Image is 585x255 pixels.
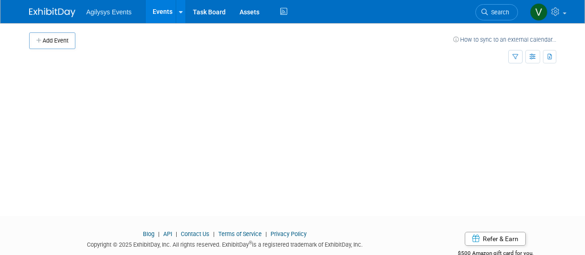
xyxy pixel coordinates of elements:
[173,230,179,237] span: |
[156,230,162,237] span: |
[249,240,252,245] sup: ®
[271,230,307,237] a: Privacy Policy
[86,8,132,16] span: Agilysys Events
[143,230,154,237] a: Blog
[488,9,509,16] span: Search
[475,4,518,20] a: Search
[218,230,262,237] a: Terms of Service
[29,238,421,249] div: Copyright © 2025 ExhibitDay, Inc. All rights reserved. ExhibitDay is a registered trademark of Ex...
[163,230,172,237] a: API
[29,32,75,49] button: Add Event
[29,8,75,17] img: ExhibitDay
[263,230,269,237] span: |
[530,3,548,21] img: Vaitiare Munoz
[453,36,556,43] a: How to sync to an external calendar...
[211,230,217,237] span: |
[465,232,526,246] a: Refer & Earn
[181,230,209,237] a: Contact Us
